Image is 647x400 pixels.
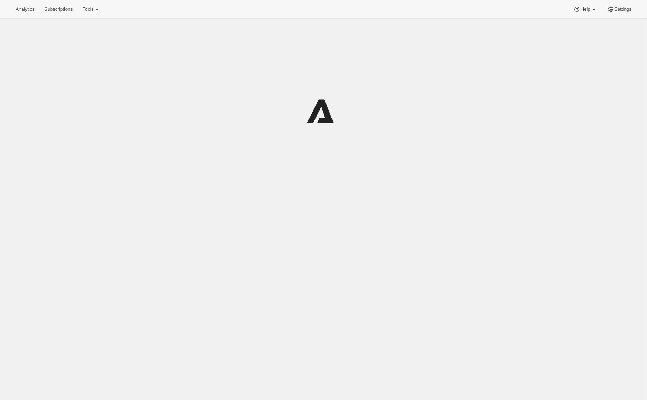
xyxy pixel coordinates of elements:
span: Settings [614,6,631,12]
span: Tools [83,6,93,12]
button: Analytics [11,4,39,14]
button: Help [569,4,601,14]
button: Subscriptions [40,4,77,14]
button: Settings [603,4,636,14]
button: Tools [78,4,105,14]
span: Analytics [16,6,34,12]
span: Help [580,6,590,12]
span: Subscriptions [44,6,73,12]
